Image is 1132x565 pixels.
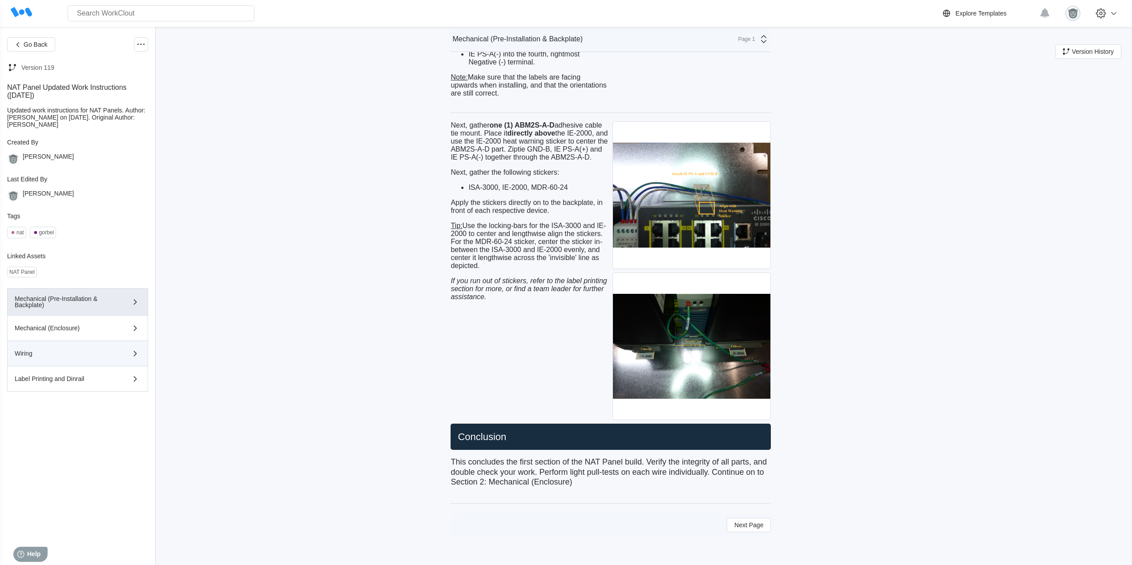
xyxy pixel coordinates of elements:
[451,277,607,301] em: If you run out of stickers, refer to the label printing section for more, or find a team leader f...
[733,36,755,42] div: Page 1
[7,252,148,260] div: Linked Assets
[7,84,148,100] div: NAT Panel Updated Work Instructions ([DATE])
[451,73,467,81] u: Note:
[7,316,148,341] button: Mechanical (Enclosure)
[451,199,609,215] p: Apply the stickers directly on to the backplate, in front of each respective device.
[451,121,609,161] div: Next, gather adhesive cable tie mount. Place it the IE-2000, and use the IE-2000 heat warning sti...
[468,50,609,66] li: IE PS-A(-) into the fourth, rightmost Negative (-) terminal.
[451,453,771,491] p: This concludes the first section of the NAT Panel build. Verify the integrity of all parts, and d...
[7,107,148,128] div: Updated work instructions for NAT Panels. Author: [PERSON_NAME] on [DATE]. Original Author:[PERSO...
[734,522,763,528] span: Next Page
[7,341,148,366] button: Wiring
[468,184,609,192] li: ISA-3000, IE-2000, MDR-60-24
[68,5,254,21] input: Search WorkClout
[24,41,48,48] span: Go Back
[451,168,609,176] p: Next, gather the following stickers:
[451,222,462,229] u: Tip:
[15,325,115,331] div: Mechanical (Enclosure)
[7,212,148,220] div: Tags
[955,10,1007,17] div: Explore Templates
[1072,48,1114,55] span: Version History
[15,350,115,357] div: Wiring
[613,273,770,420] img: P1190011.jpg
[508,129,556,137] strong: directly above
[16,229,24,236] div: nat
[454,431,767,443] h2: Conclusion
[7,366,148,392] button: Label Printing and Dinrail
[23,190,74,202] div: [PERSON_NAME]
[727,518,771,532] button: Next Page
[15,296,115,308] div: Mechanical (Pre-Installation & Backplate)
[7,288,148,316] button: Mechanical (Pre-Installation & Backplate)
[490,121,555,129] strong: one (1) ABM2S-A-D
[9,269,35,275] div: NAT Panel
[1065,6,1080,21] img: gorilla.png
[941,8,1035,19] a: Explore Templates
[7,190,19,202] img: gorilla.png
[7,139,148,146] div: Created By
[1055,44,1121,59] button: Version History
[39,229,54,236] div: gorbel
[452,35,583,43] div: Mechanical (Pre-Installation & Backplate)
[15,376,115,382] div: Label Printing and Dinrail
[451,73,609,97] p: Make sure that the labels are facing upwards when installing, and that the orientations are still...
[23,153,74,165] div: [PERSON_NAME]
[451,222,609,270] p: Use the locking-bars for the ISA-3000 and IE-2000 to center and lengthwise align the stickers. Fo...
[613,122,770,268] img: P1190009.jpg
[7,37,55,52] button: Go Back
[7,153,19,165] img: gorilla.png
[21,64,54,71] div: Version 119
[7,176,148,183] div: Last Edited By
